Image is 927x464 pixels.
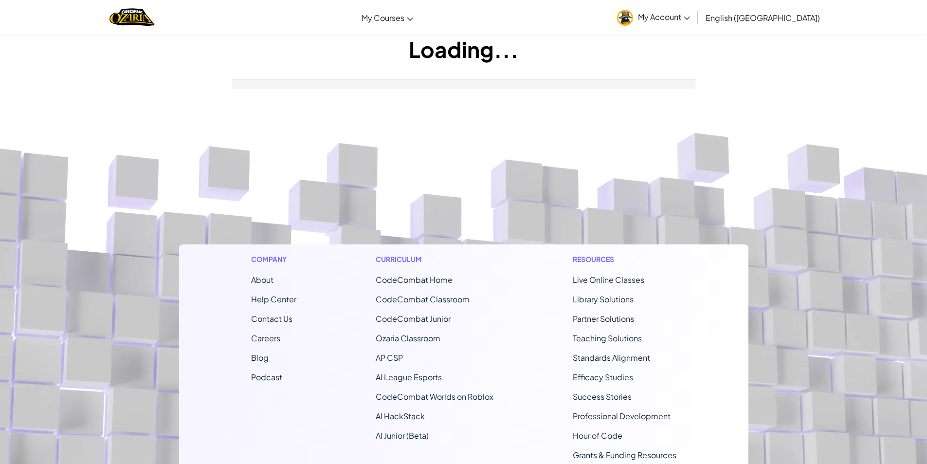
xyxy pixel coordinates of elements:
[638,12,690,22] span: My Account
[573,450,676,460] a: Grants & Funding Resources
[376,275,453,285] span: CodeCombat Home
[376,372,442,382] a: AI League Esports
[573,333,642,343] a: Teaching Solutions
[573,275,644,285] a: Live Online Classes
[573,254,676,264] h1: Resources
[573,372,633,382] a: Efficacy Studies
[706,13,820,23] span: English ([GEOGRAPHIC_DATA])
[251,353,269,363] a: Blog
[573,314,634,324] a: Partner Solutions
[376,294,470,304] a: CodeCombat Classroom
[251,372,282,382] a: Podcast
[109,7,155,27] img: Home
[376,254,493,264] h1: Curriculum
[376,391,493,402] a: CodeCombat Worlds on Roblox
[573,411,671,421] a: Professional Development
[573,430,622,441] a: Hour of Code
[573,353,650,363] a: Standards Alignment
[573,391,632,402] a: Success Stories
[251,314,292,324] span: Contact Us
[251,294,296,304] a: Help Center
[251,254,296,264] h1: Company
[109,7,155,27] a: Ozaria by CodeCombat logo
[573,294,634,304] a: Library Solutions
[376,314,451,324] a: CodeCombat Junior
[701,4,825,31] a: English ([GEOGRAPHIC_DATA])
[612,2,695,33] a: My Account
[617,10,633,26] img: avatar
[362,13,404,23] span: My Courses
[251,275,273,285] a: About
[376,353,403,363] a: AP CSP
[251,333,280,343] a: Careers
[376,333,440,343] a: Ozaria Classroom
[357,4,418,31] a: My Courses
[376,430,429,441] a: AI Junior (Beta)
[376,411,425,421] a: AI HackStack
